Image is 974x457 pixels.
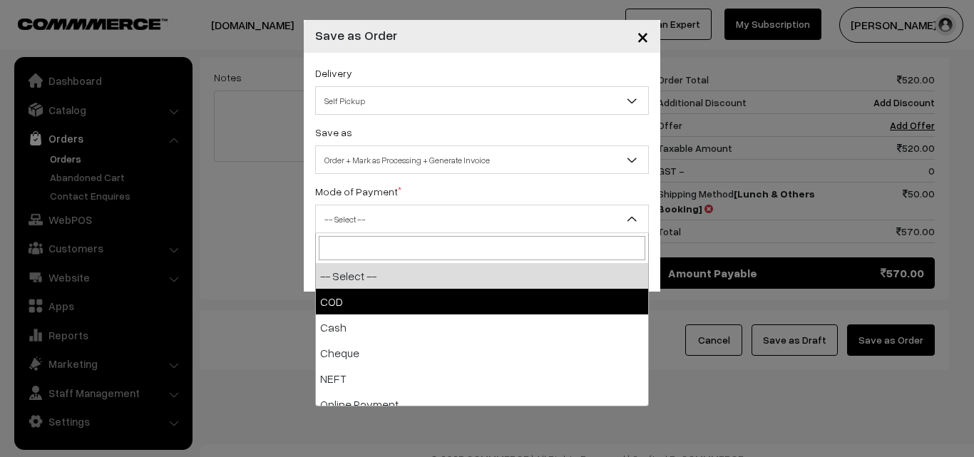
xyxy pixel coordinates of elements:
label: Delivery [315,66,352,81]
li: -- Select -- [316,263,648,289]
button: Close [625,14,660,58]
li: NEFT [316,366,648,391]
h4: Save as Order [315,26,397,45]
span: × [637,23,649,49]
label: Save as [315,125,352,140]
li: COD [316,289,648,314]
span: -- Select -- [316,207,648,232]
li: Cash [316,314,648,340]
span: Self Pickup [315,86,649,115]
span: Order + Mark as Processing + Generate Invoice [315,145,649,174]
label: Mode of Payment [315,184,401,199]
span: -- Select -- [315,205,649,233]
li: Cheque [316,340,648,366]
span: Order + Mark as Processing + Generate Invoice [316,148,648,173]
span: Self Pickup [316,88,648,113]
li: Online Payment [316,391,648,417]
